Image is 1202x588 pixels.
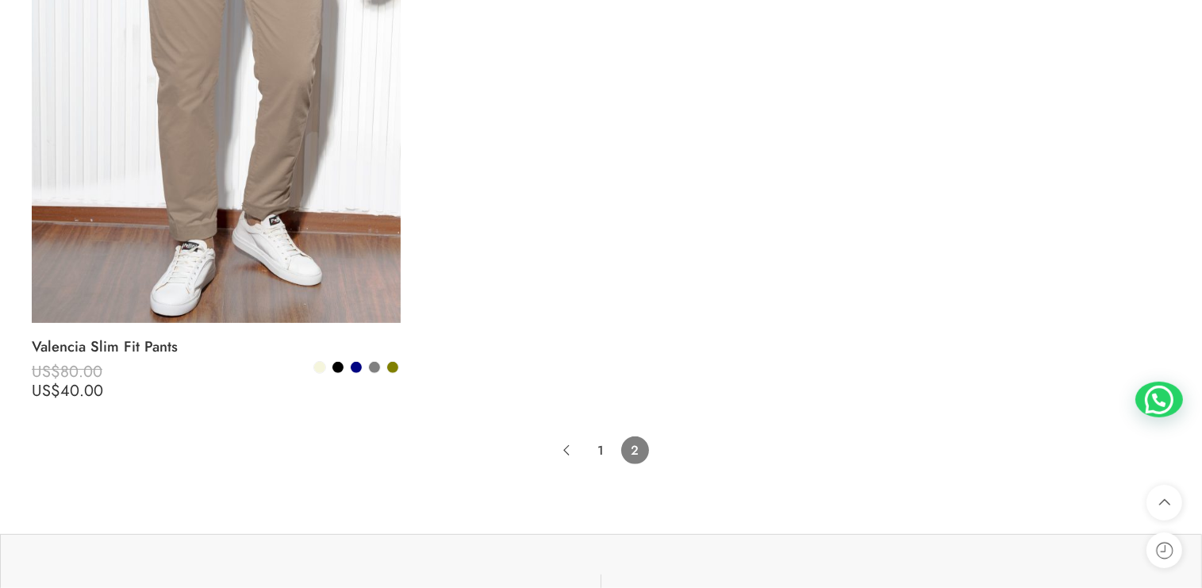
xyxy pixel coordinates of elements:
[32,360,102,383] bdi: 80.00
[386,360,400,375] a: Olive
[32,360,60,383] span: US$
[367,360,382,375] a: Grey
[32,379,103,402] bdi: 40.00
[621,436,649,464] span: Page 2
[349,360,363,375] a: Dark Blue
[32,379,60,402] span: US$
[331,360,345,375] a: Black
[32,331,401,363] a: Valencia Slim Fit Pants
[313,360,327,375] a: Beige
[32,436,1170,467] nav: Product Pagination
[587,436,615,464] a: Page 1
